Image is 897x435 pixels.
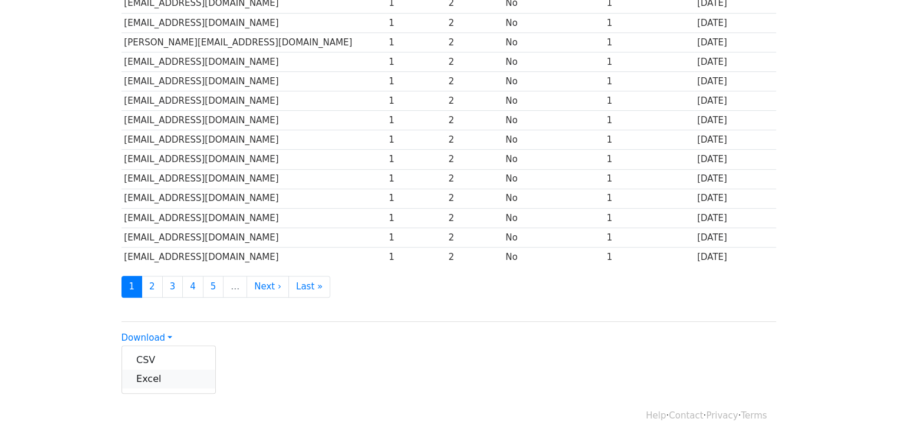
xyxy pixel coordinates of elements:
[446,13,503,32] td: 2
[122,370,215,388] a: Excel
[694,208,776,228] td: [DATE]
[706,410,738,421] a: Privacy
[604,189,694,208] td: 1
[694,13,776,32] td: [DATE]
[386,189,445,208] td: 1
[386,111,445,130] td: 1
[741,410,767,421] a: Terms
[386,72,445,91] td: 1
[182,276,203,298] a: 4
[121,228,386,247] td: [EMAIL_ADDRESS][DOMAIN_NAME]
[604,228,694,247] td: 1
[446,150,503,169] td: 2
[121,332,172,343] a: Download
[121,169,386,189] td: [EMAIL_ADDRESS][DOMAIN_NAME]
[669,410,703,421] a: Contact
[121,52,386,71] td: [EMAIL_ADDRESS][DOMAIN_NAME]
[604,247,694,266] td: 1
[604,72,694,91] td: 1
[121,189,386,208] td: [EMAIL_ADDRESS][DOMAIN_NAME]
[502,111,603,130] td: No
[121,72,386,91] td: [EMAIL_ADDRESS][DOMAIN_NAME]
[502,130,603,150] td: No
[694,32,776,52] td: [DATE]
[121,111,386,130] td: [EMAIL_ADDRESS][DOMAIN_NAME]
[502,169,603,189] td: No
[121,130,386,150] td: [EMAIL_ADDRESS][DOMAIN_NAME]
[646,410,666,421] a: Help
[446,91,503,111] td: 2
[502,13,603,32] td: No
[694,247,776,266] td: [DATE]
[694,228,776,247] td: [DATE]
[386,52,445,71] td: 1
[604,13,694,32] td: 1
[502,32,603,52] td: No
[604,91,694,111] td: 1
[446,247,503,266] td: 2
[121,13,386,32] td: [EMAIL_ADDRESS][DOMAIN_NAME]
[446,169,503,189] td: 2
[121,208,386,228] td: [EMAIL_ADDRESS][DOMAIN_NAME]
[386,247,445,266] td: 1
[604,52,694,71] td: 1
[247,276,289,298] a: Next ›
[694,130,776,150] td: [DATE]
[694,72,776,91] td: [DATE]
[446,52,503,71] td: 2
[502,52,603,71] td: No
[122,351,215,370] a: CSV
[502,228,603,247] td: No
[604,111,694,130] td: 1
[121,276,143,298] a: 1
[203,276,224,298] a: 5
[604,32,694,52] td: 1
[604,208,694,228] td: 1
[694,150,776,169] td: [DATE]
[386,91,445,111] td: 1
[386,13,445,32] td: 1
[502,91,603,111] td: No
[386,32,445,52] td: 1
[446,228,503,247] td: 2
[386,130,445,150] td: 1
[386,208,445,228] td: 1
[502,150,603,169] td: No
[694,169,776,189] td: [DATE]
[694,91,776,111] td: [DATE]
[502,189,603,208] td: No
[604,150,694,169] td: 1
[386,169,445,189] td: 1
[446,130,503,150] td: 2
[446,32,503,52] td: 2
[288,276,330,298] a: Last »
[121,150,386,169] td: [EMAIL_ADDRESS][DOMAIN_NAME]
[142,276,163,298] a: 2
[502,72,603,91] td: No
[604,169,694,189] td: 1
[446,189,503,208] td: 2
[694,189,776,208] td: [DATE]
[162,276,183,298] a: 3
[502,247,603,266] td: No
[694,111,776,130] td: [DATE]
[502,208,603,228] td: No
[446,111,503,130] td: 2
[694,52,776,71] td: [DATE]
[386,150,445,169] td: 1
[838,378,897,435] iframe: Chat Widget
[121,32,386,52] td: [PERSON_NAME][EMAIL_ADDRESS][DOMAIN_NAME]
[446,208,503,228] td: 2
[386,228,445,247] td: 1
[121,247,386,266] td: [EMAIL_ADDRESS][DOMAIN_NAME]
[604,130,694,150] td: 1
[121,91,386,111] td: [EMAIL_ADDRESS][DOMAIN_NAME]
[446,72,503,91] td: 2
